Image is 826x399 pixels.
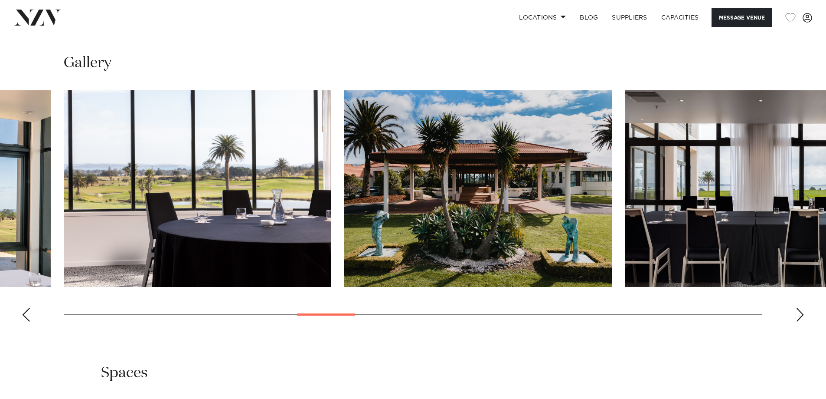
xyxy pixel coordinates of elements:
a: SUPPLIERS [605,8,654,27]
h2: Gallery [64,53,111,73]
swiper-slide: 12 / 30 [344,90,612,287]
swiper-slide: 11 / 30 [64,90,331,287]
button: Message Venue [712,8,772,27]
img: nzv-logo.png [14,10,61,25]
a: Capacities [654,8,706,27]
h2: Spaces [101,363,148,383]
a: BLOG [573,8,605,27]
a: Locations [512,8,573,27]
